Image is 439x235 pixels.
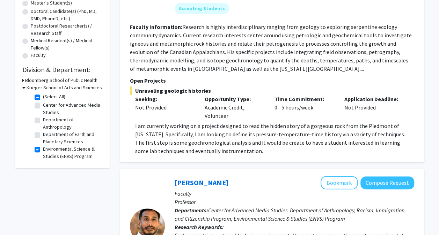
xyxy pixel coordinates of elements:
[344,95,404,103] p: Application Deadline:
[339,95,409,120] div: Not Provided
[175,3,229,14] mat-chip: Accepting Students
[130,86,414,95] span: Unraveling geologic histories
[135,103,195,112] div: Not Provided
[31,22,103,37] label: Postdoctoral Researcher(s) / Research Staff
[43,131,101,145] label: Department of Earth and Planetary Sciences
[360,176,414,189] button: Compose Request to Anand Pandian
[31,8,103,22] label: Doctoral Candidate(s) (PhD, MD, DMD, PharmD, etc.)
[175,189,414,198] p: Faculty
[130,76,414,85] p: Open Projects
[175,198,414,206] p: Professor
[175,207,208,214] b: Departments:
[135,95,195,103] p: Seeking:
[130,23,182,30] b: Faculty Information:
[31,37,103,52] label: Medical Resident(s) / Medical Fellow(s)
[25,77,97,84] h3: Bloomberg School of Public Health
[321,176,358,189] button: Add Anand Pandian to Bookmarks
[175,223,224,230] b: Research Keywords:
[135,122,414,155] p: I am currently working on a project designed to read the hidden story of a gorgeous rock from the...
[269,95,339,120] div: 0 - 5 hours/week
[27,84,102,91] h3: Krieger School of Arts and Sciences
[205,95,264,103] p: Opportunity Type:
[175,207,406,222] span: Center for Advanced Media Studies, Department of Anthropology, Racism, Immigration, and Citizensh...
[130,23,412,72] fg-read-more: Research is highly interdisciplinary ranging from geology to exploring serpentine ecology communi...
[5,204,30,230] iframe: Chat
[43,116,101,131] label: Department of Anthropology
[31,52,46,59] label: Faculty
[43,145,101,160] label: Environmental Science & Studies (ENVS) Program
[43,160,101,182] label: Institute for Data Intensive Engineering & Science (IDIES)
[199,95,269,120] div: Academic Credit, Volunteer
[275,95,334,103] p: Time Commitment:
[43,101,101,116] label: Center for Advanced Media Studies
[175,178,228,187] a: [PERSON_NAME]
[22,66,103,74] h2: Division & Department:
[43,93,65,100] label: (Select All)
